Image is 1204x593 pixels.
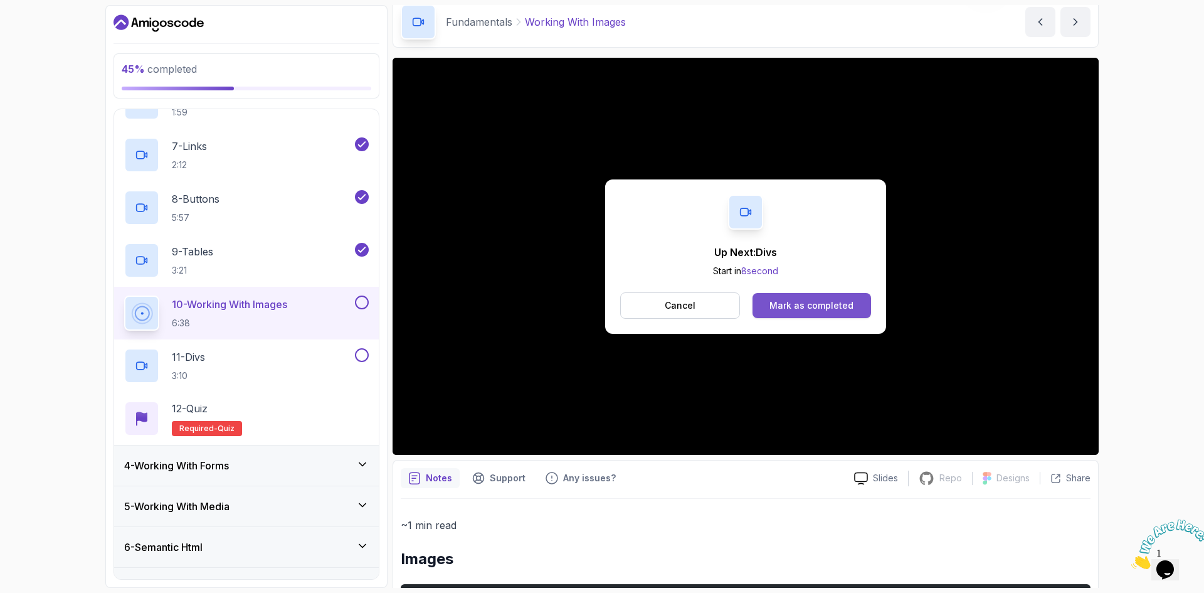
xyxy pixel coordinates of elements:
[172,211,219,224] p: 5:57
[114,527,379,567] button: 6-Semantic Html
[393,58,1099,455] iframe: 9 - Working with Images
[124,243,369,278] button: 9-Tables3:21
[124,401,369,436] button: 12-QuizRequired-quiz
[1066,472,1090,484] p: Share
[1025,7,1055,37] button: previous content
[665,299,695,312] p: Cancel
[996,472,1030,484] p: Designs
[218,424,235,434] span: quiz
[124,499,230,514] h3: 5 - Working With Media
[538,468,623,488] button: Feedback button
[465,468,533,488] button: Support button
[5,5,83,55] img: Chat attention grabber
[172,297,287,312] p: 10 - Working With Images
[5,5,10,16] span: 1
[172,317,287,329] p: 6:38
[939,472,962,484] p: Repo
[172,106,203,119] p: 1:59
[401,549,1090,569] h2: Images
[620,292,740,319] button: Cancel
[713,265,778,277] p: Start in
[124,190,369,225] button: 8-Buttons5:57
[401,516,1090,534] p: ~1 min read
[179,424,218,434] span: Required-
[172,401,208,416] p: 12 - Quiz
[124,540,203,555] h3: 6 - Semantic Html
[172,264,213,277] p: 3:21
[873,472,898,484] p: Slides
[124,348,369,383] button: 11-Divs3:10
[124,137,369,173] button: 7-Links2:12
[525,14,626,29] p: Working With Images
[844,472,908,485] a: Slides
[769,299,853,312] div: Mark as completed
[172,159,207,171] p: 2:12
[124,458,229,473] h3: 4 - Working With Forms
[122,63,197,75] span: completed
[1040,472,1090,484] button: Share
[752,293,871,318] button: Mark as completed
[172,350,205,365] p: 11 - Divs
[490,472,525,484] p: Support
[114,486,379,526] button: 5-Working With Media
[124,296,369,331] button: 10-Working With Images6:38
[1126,515,1204,574] iframe: chat widget
[122,63,145,75] span: 45 %
[713,245,778,260] p: Up Next: Divs
[741,265,778,276] span: 8 second
[172,191,219,206] p: 8 - Buttons
[172,244,213,259] p: 9 - Tables
[1060,7,1090,37] button: next content
[426,472,452,484] p: Notes
[446,14,512,29] p: Fundamentals
[401,468,460,488] button: notes button
[114,446,379,486] button: 4-Working With Forms
[563,472,616,484] p: Any issues?
[172,139,207,154] p: 7 - Links
[172,370,205,382] p: 3:10
[114,13,204,33] a: Dashboard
